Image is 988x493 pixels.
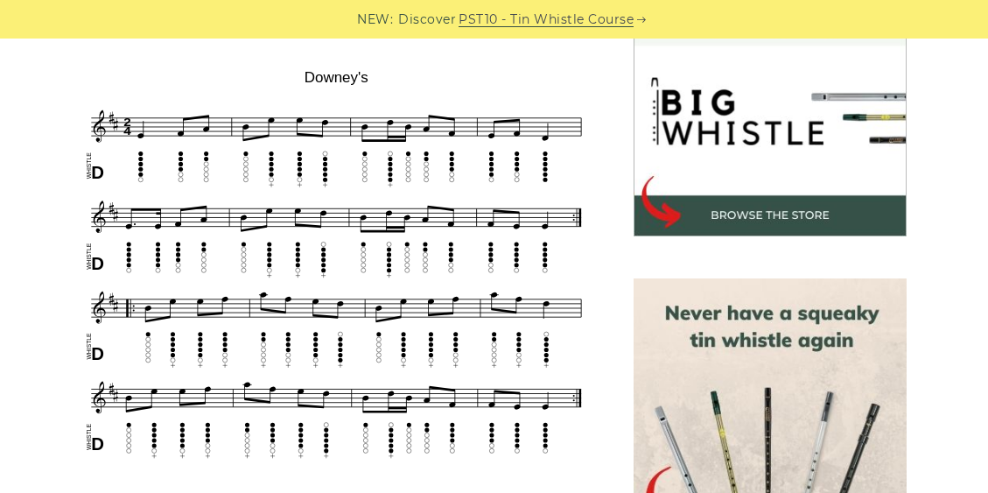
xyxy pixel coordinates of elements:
[357,10,393,30] span: NEW:
[459,10,634,30] a: PST10 - Tin Whistle Course
[398,10,456,30] span: Discover
[81,63,592,463] img: Downey's Tin Whistle Tabs & Sheet Music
